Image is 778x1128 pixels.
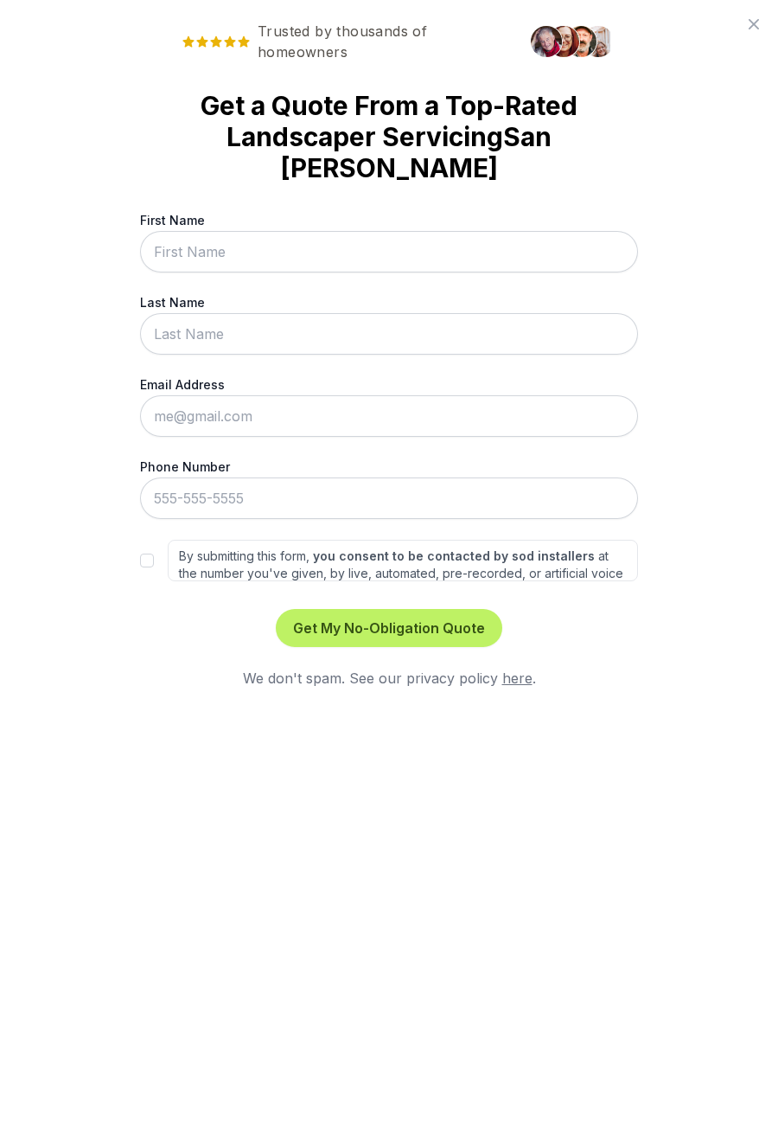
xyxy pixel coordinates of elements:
[168,540,638,581] label: By submitting this form, at the number you've given, by live, automated, pre-recorded, or artific...
[168,90,610,183] strong: Get a Quote From a Top-Rated Landscaper Servicing San [PERSON_NAME]
[140,313,638,355] input: Last Name
[502,670,532,687] a: here
[140,231,638,272] input: First Name
[140,375,638,394] label: Email Address
[140,668,638,689] div: We don't spam. See our privacy policy .
[168,21,520,62] span: Trusted by thousands of homeowners
[140,211,638,229] label: First Name
[140,458,638,476] label: Phone Number
[140,395,638,437] input: me@gmail.com
[140,293,638,311] label: Last Name
[313,548,595,563] strong: you consent to be contacted by sod installers
[140,477,638,519] input: 555-555-5555
[276,609,502,647] button: Get My No-Obligation Quote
